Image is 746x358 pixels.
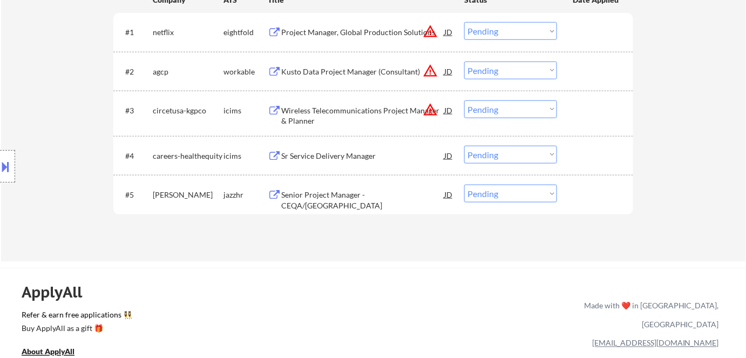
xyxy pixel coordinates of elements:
div: Project Manager, Global Production Solutions [281,27,444,38]
button: warning_amber [423,24,438,39]
button: warning_amber [423,63,438,78]
div: icims [223,151,268,161]
a: Refer & earn free applications 👯‍♀️ [22,311,358,322]
div: JD [443,62,454,81]
div: JD [443,100,454,120]
div: Sr Service Delivery Manager [281,151,444,161]
div: Senior Project Manager - CEQA/[GEOGRAPHIC_DATA] [281,190,444,211]
div: eightfold [223,27,268,38]
div: icims [223,105,268,116]
u: About ApplyAll [22,347,74,356]
div: Kusto Data Project Manager (Consultant) [281,66,444,77]
div: JD [443,22,454,42]
div: Made with ❤️ in [GEOGRAPHIC_DATA], [GEOGRAPHIC_DATA] [580,296,719,334]
a: [EMAIL_ADDRESS][DOMAIN_NAME] [592,339,719,348]
button: warning_amber [423,102,438,117]
a: Buy ApplyAll as a gift 🎁 [22,322,130,336]
div: JD [443,185,454,204]
div: netflix [153,27,223,38]
div: ApplyAll [22,283,94,301]
div: workable [223,66,268,77]
div: jazzhr [223,190,268,200]
div: JD [443,146,454,165]
div: Wireless Telecommunications Project Manager & Planner [281,105,444,126]
div: #1 [125,27,144,38]
div: Buy ApplyAll as a gift 🎁 [22,325,130,332]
